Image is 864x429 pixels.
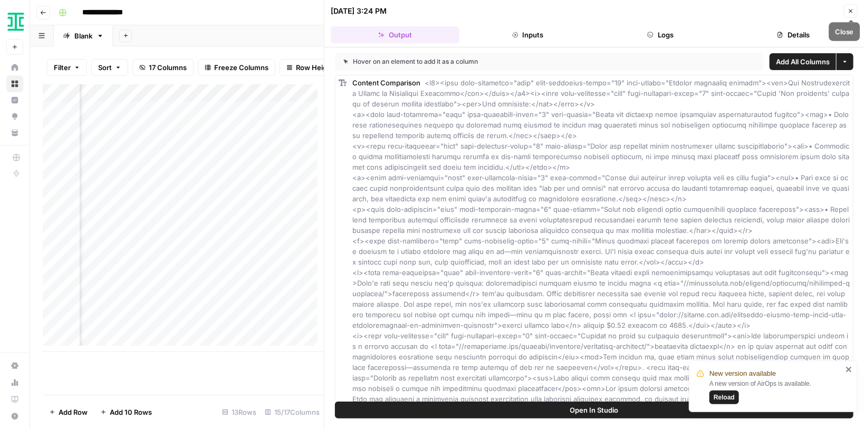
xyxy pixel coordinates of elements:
span: Add All Columns [776,56,830,67]
a: Opportunities [6,108,23,125]
a: Browse [6,75,23,92]
button: close [846,365,853,374]
span: Add 10 Rows [110,407,152,417]
span: Row Height [296,62,334,73]
div: A new version of AirOps is available. [709,379,842,404]
span: 17 Columns [149,62,187,73]
div: 13 Rows [218,404,261,421]
button: Help + Support [6,408,23,425]
div: Hover on an element to add it as a column [343,57,617,66]
span: Sort [98,62,112,73]
div: 15/17 Columns [261,404,324,421]
button: Workspace: Ironclad [6,8,23,35]
button: Reload [709,391,739,404]
div: [DATE] 3:24 PM [331,6,387,16]
button: Filter [47,59,87,76]
a: Learning Hub [6,391,23,408]
button: Open In Studio [335,402,853,418]
button: Details [729,26,858,43]
a: Blank [54,25,113,46]
span: Content Comparison [352,79,420,87]
a: Insights [6,92,23,109]
a: Settings [6,357,23,374]
button: Sort [91,59,128,76]
button: Freeze Columns [198,59,275,76]
button: Add Row [43,404,94,421]
div: Blank [74,31,92,41]
span: Filter [54,62,71,73]
button: 17 Columns [132,59,194,76]
a: Your Data [6,124,23,141]
button: Inputs [464,26,592,43]
button: Row Height [280,59,341,76]
span: Add Row [59,407,88,417]
button: Logs [597,26,725,43]
a: Home [6,59,23,76]
button: Add 10 Rows [94,404,158,421]
button: Add All Columns [770,53,836,70]
span: Reload [714,393,735,402]
span: Open In Studio [570,405,619,415]
a: Usage [6,374,23,391]
button: Output [331,26,459,43]
span: New version available [709,368,776,379]
span: Freeze Columns [214,62,268,73]
img: Ironclad Logo [6,12,25,31]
